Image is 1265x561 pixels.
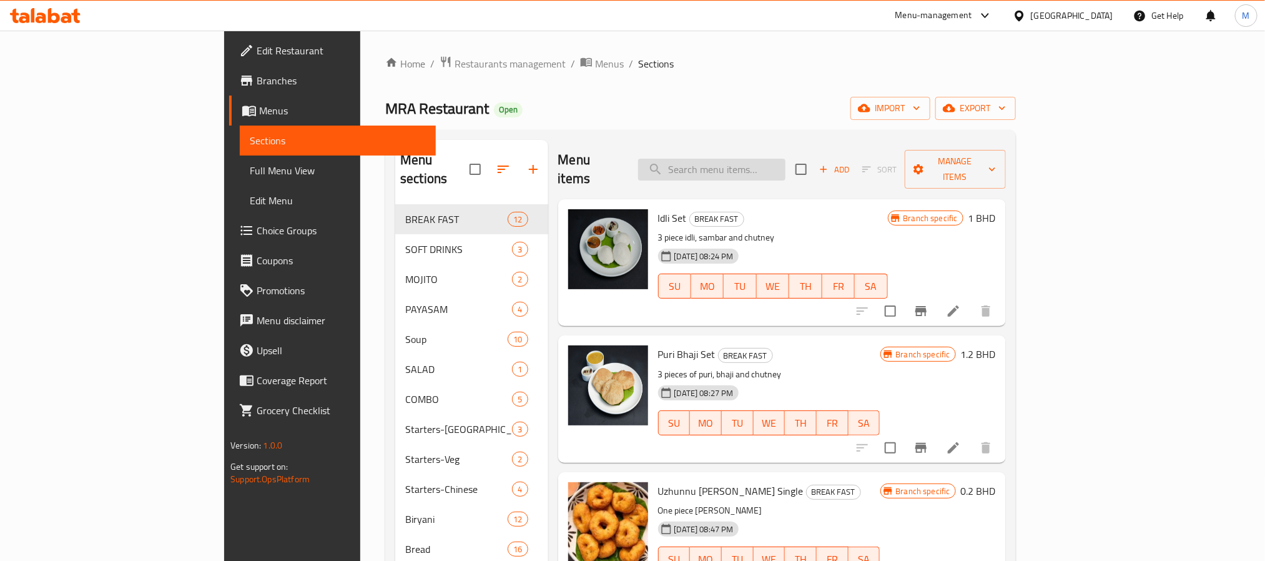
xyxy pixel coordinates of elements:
[385,94,489,122] span: MRA Restaurant
[971,433,1001,463] button: delete
[513,394,527,405] span: 5
[395,444,548,474] div: Starters-Veg2
[512,272,528,287] div: items
[257,403,425,418] span: Grocery Checklist
[945,101,1006,116] span: export
[229,66,435,96] a: Branches
[508,332,528,347] div: items
[513,364,527,375] span: 1
[595,56,624,71] span: Menus
[513,484,527,495] span: 4
[405,392,512,407] div: COMBO
[257,313,425,328] span: Menu disclaimer
[512,242,528,257] div: items
[757,274,789,299] button: WE
[854,160,905,179] span: Select section first
[240,156,435,186] a: Full Menu View
[229,216,435,246] a: Choice Groups
[961,482,996,500] h6: 0.2 BHD
[395,294,548,324] div: PAYASAM4
[658,503,880,519] p: One piece [PERSON_NAME]
[257,223,425,238] span: Choice Groups
[849,410,880,435] button: SA
[263,437,283,454] span: 1.0.0
[405,332,508,347] div: Soup
[658,209,687,227] span: Idli Set
[722,410,754,435] button: TU
[513,304,527,315] span: 4
[946,304,961,319] a: Edit menu item
[638,159,785,181] input: search
[508,214,527,226] span: 12
[794,277,817,295] span: TH
[229,246,435,276] a: Coupons
[785,410,817,435] button: TH
[827,277,850,295] span: FR
[946,440,961,455] a: Edit menu item
[250,193,425,208] span: Edit Menu
[240,186,435,216] a: Edit Menu
[257,373,425,388] span: Coverage Report
[230,437,261,454] span: Version:
[817,410,849,435] button: FR
[696,277,719,295] span: MO
[806,485,861,500] div: BREAK FAST
[854,414,875,432] span: SA
[669,524,739,535] span: [DATE] 08:47 PM
[1031,9,1113,22] div: [GEOGRAPHIC_DATA]
[513,244,527,256] span: 3
[727,414,749,432] span: TU
[395,474,548,504] div: Starters-Chinese4
[395,354,548,384] div: SALAD1
[512,452,528,467] div: items
[512,482,528,497] div: items
[405,422,512,437] span: Starters-[GEOGRAPHIC_DATA]
[405,212,508,227] div: BREAK FAST
[658,230,888,246] p: 3 piece idli, sambar and chutney
[822,414,844,432] span: FR
[580,56,624,72] a: Menus
[814,160,854,179] button: Add
[513,424,527,435] span: 3
[961,345,996,363] h6: 1.2 BHD
[906,296,936,326] button: Branch-specific-item
[855,274,887,299] button: SA
[512,302,528,317] div: items
[860,277,882,295] span: SA
[695,414,717,432] span: MO
[440,56,566,72] a: Restaurants management
[729,277,751,295] span: TU
[638,56,674,71] span: Sections
[229,276,435,305] a: Promotions
[494,102,523,117] div: Open
[971,296,1001,326] button: delete
[385,56,1016,72] nav: breadcrumb
[669,251,739,262] span: [DATE] 08:24 PM
[850,97,930,120] button: import
[891,349,955,360] span: Branch specific
[405,362,512,377] span: SALAD
[968,209,996,227] h6: 1 BHD
[229,365,435,395] a: Coverage Report
[508,542,528,557] div: items
[455,56,566,71] span: Restaurants management
[405,542,508,557] div: Bread
[724,274,756,299] button: TU
[915,154,996,185] span: Manage items
[822,274,855,299] button: FR
[229,335,435,365] a: Upsell
[788,156,814,182] span: Select section
[895,8,972,23] div: Menu-management
[512,422,528,437] div: items
[257,343,425,358] span: Upsell
[512,392,528,407] div: items
[658,410,691,435] button: SU
[1243,9,1250,22] span: M
[488,154,518,184] span: Sort sections
[229,305,435,335] a: Menu disclaimer
[405,272,512,287] span: MOJITO
[395,264,548,294] div: MOJITO2
[462,156,488,182] span: Select all sections
[789,274,822,299] button: TH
